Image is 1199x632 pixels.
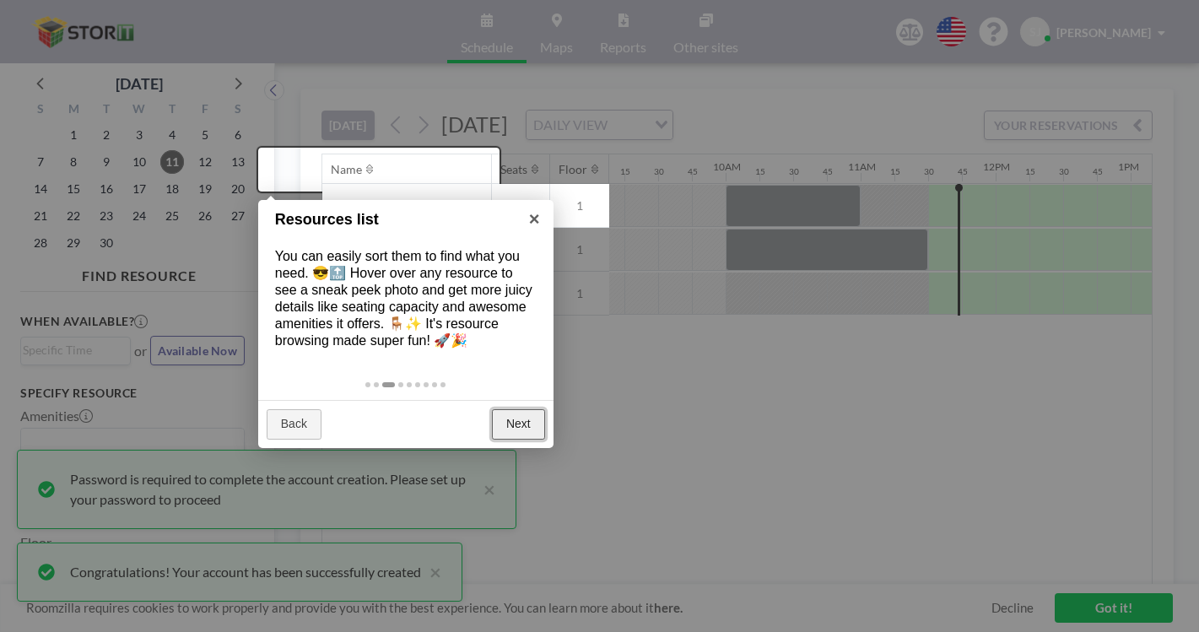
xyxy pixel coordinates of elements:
[492,409,545,440] a: Next
[275,208,510,231] h1: Resources list
[550,198,609,213] span: 1
[492,198,549,213] span: 4
[258,231,554,366] div: You can easily sort them to find what you need. 😎🔝 Hover over any resource to see a sneak peek ph...
[516,200,554,238] a: ×
[267,409,321,440] a: Back
[322,198,356,213] span: Ford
